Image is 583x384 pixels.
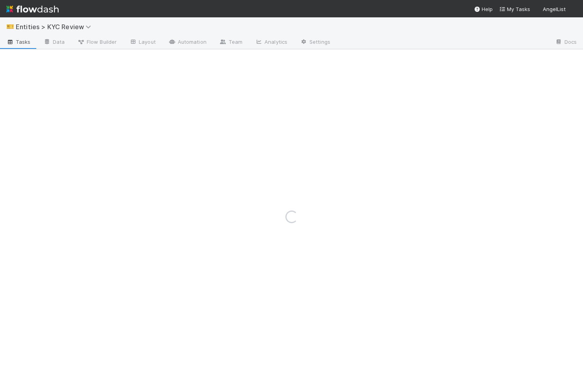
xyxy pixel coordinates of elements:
img: avatar_7d83f73c-397d-4044-baf2-bb2da42e298f.png [569,6,577,13]
a: Automation [162,36,213,49]
a: Docs [549,36,583,49]
span: Entities > KYC Review [16,23,95,31]
span: Tasks [6,38,31,46]
a: My Tasks [499,5,530,13]
span: AngelList [543,6,566,12]
a: Settings [294,36,337,49]
a: Team [213,36,249,49]
a: Layout [123,36,162,49]
span: Flow Builder [77,38,117,46]
img: logo-inverted-e16ddd16eac7371096b0.svg [6,2,59,16]
a: Data [37,36,71,49]
span: My Tasks [499,6,530,12]
a: Flow Builder [71,36,123,49]
span: 🎫 [6,23,14,30]
div: Help [474,5,493,13]
a: Analytics [249,36,294,49]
